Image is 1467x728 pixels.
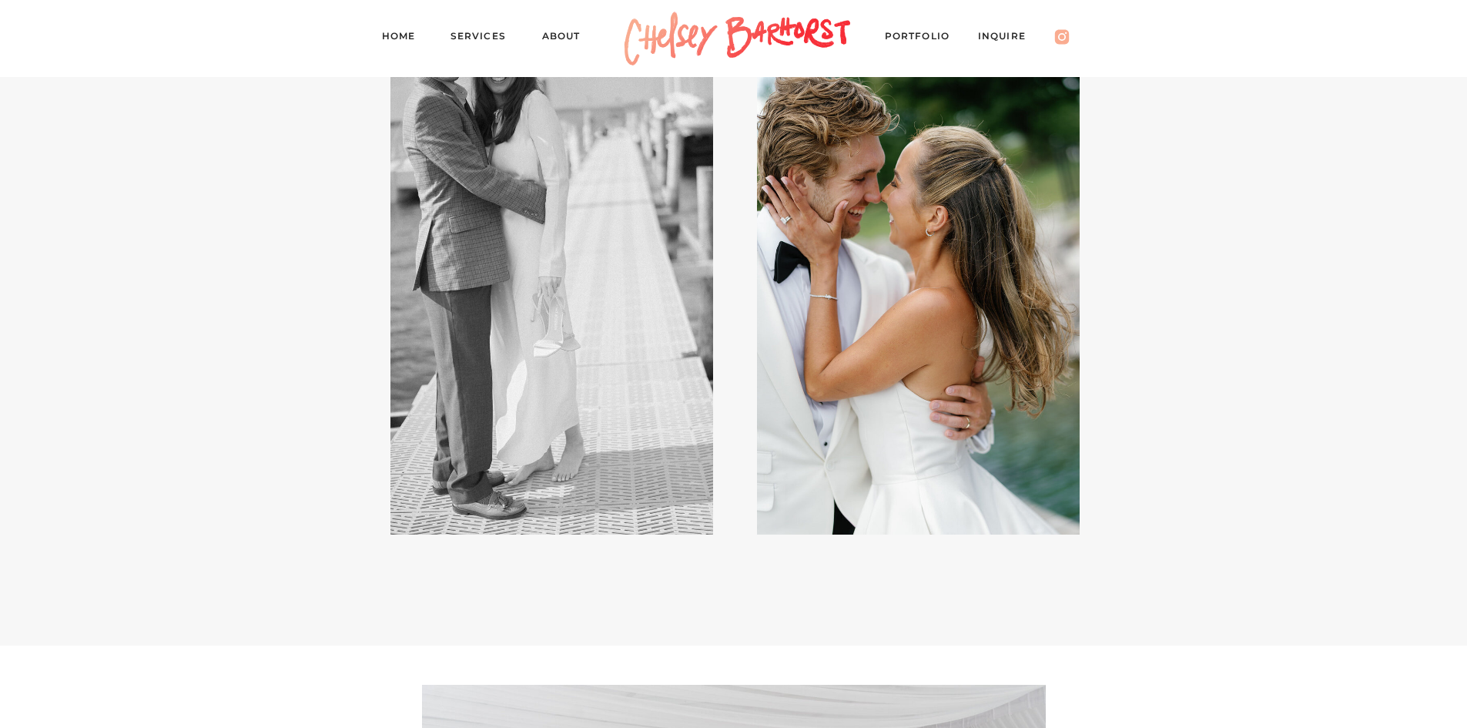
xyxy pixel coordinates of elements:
[978,28,1041,49] a: Inquire
[450,28,520,49] a: Services
[885,28,965,49] a: PORTFOLIO
[382,28,428,49] a: Home
[542,28,595,49] a: About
